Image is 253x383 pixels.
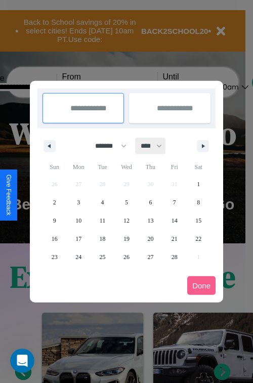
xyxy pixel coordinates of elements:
[43,211,66,230] button: 9
[195,230,201,248] span: 22
[10,349,34,373] iframe: Intercom live chat
[100,248,106,266] span: 25
[114,193,138,211] button: 5
[43,193,66,211] button: 2
[53,193,56,211] span: 2
[162,248,186,266] button: 28
[187,193,210,211] button: 8
[172,248,178,266] span: 28
[139,248,162,266] button: 27
[114,248,138,266] button: 26
[66,159,90,175] span: Mon
[139,193,162,211] button: 6
[139,230,162,248] button: 20
[162,230,186,248] button: 21
[147,211,153,230] span: 13
[187,230,210,248] button: 22
[197,193,200,211] span: 8
[100,211,106,230] span: 11
[187,175,210,193] button: 1
[91,193,114,211] button: 4
[43,230,66,248] button: 16
[66,230,90,248] button: 17
[52,248,58,266] span: 23
[114,159,138,175] span: Wed
[162,159,186,175] span: Fri
[5,175,12,216] div: Give Feedback
[75,211,81,230] span: 10
[52,230,58,248] span: 16
[162,211,186,230] button: 14
[139,211,162,230] button: 13
[66,248,90,266] button: 24
[172,211,178,230] span: 14
[187,276,216,295] button: Done
[173,193,176,211] span: 7
[53,211,56,230] span: 9
[147,248,153,266] span: 27
[75,248,81,266] span: 24
[75,230,81,248] span: 17
[172,230,178,248] span: 21
[187,211,210,230] button: 15
[123,211,130,230] span: 12
[195,211,201,230] span: 15
[91,159,114,175] span: Tue
[77,193,80,211] span: 3
[101,193,104,211] span: 4
[187,159,210,175] span: Sat
[100,230,106,248] span: 18
[147,230,153,248] span: 20
[123,230,130,248] span: 19
[43,159,66,175] span: Sun
[197,175,200,193] span: 1
[91,230,114,248] button: 18
[123,248,130,266] span: 26
[43,248,66,266] button: 23
[162,193,186,211] button: 7
[91,211,114,230] button: 11
[114,211,138,230] button: 12
[114,230,138,248] button: 19
[125,193,128,211] span: 5
[149,193,152,211] span: 6
[91,248,114,266] button: 25
[66,193,90,211] button: 3
[66,211,90,230] button: 10
[139,159,162,175] span: Thu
